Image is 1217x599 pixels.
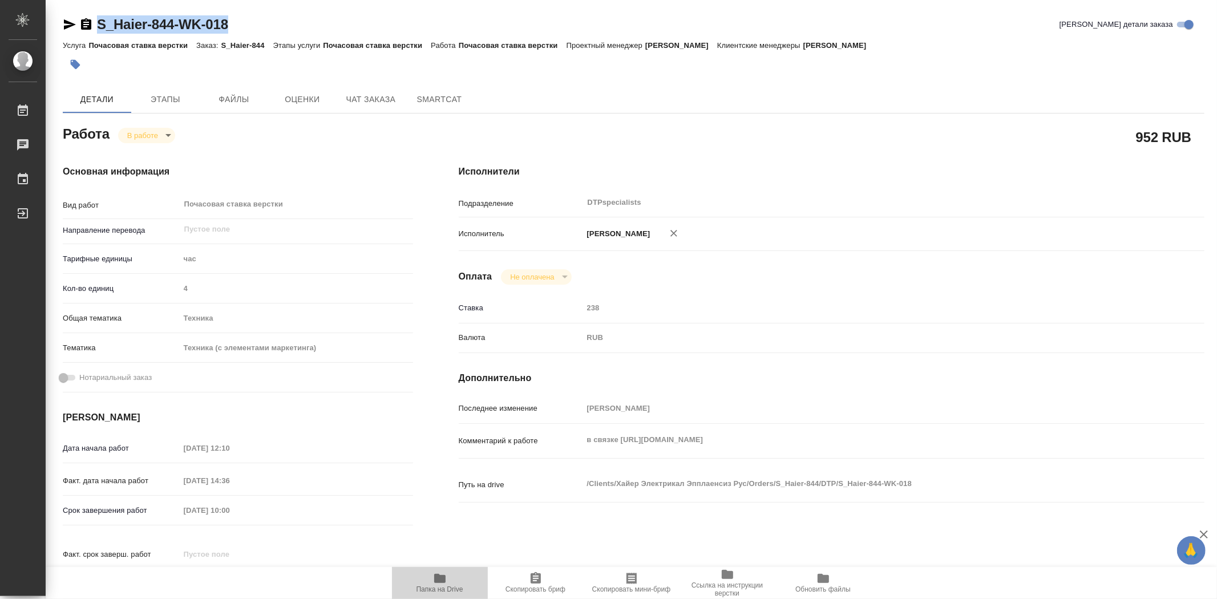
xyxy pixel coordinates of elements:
[180,546,280,562] input: Пустое поле
[273,41,324,50] p: Этапы услуги
[775,567,871,599] button: Обновить файлы
[63,253,180,265] p: Тарифные единицы
[343,92,398,107] span: Чат заказа
[417,585,463,593] span: Папка на Drive
[70,92,124,107] span: Детали
[583,299,1142,316] input: Пустое поле
[63,411,413,424] h4: [PERSON_NAME]
[803,41,875,50] p: [PERSON_NAME]
[645,41,717,50] p: [PERSON_NAME]
[63,165,413,179] h4: Основная информация
[583,430,1142,450] textarea: в связке [URL][DOMAIN_NAME]
[506,585,565,593] span: Скопировать бриф
[567,41,645,50] p: Проектный менеджер
[686,581,769,597] span: Ссылка на инструкции верстки
[488,567,584,599] button: Скопировать бриф
[795,585,851,593] span: Обновить файлы
[583,474,1142,493] textarea: /Clients/Хайер Электрикал Эпплаенсиз Рус/Orders/S_Haier-844/DTP/S_Haier-844-WK-018
[459,332,583,343] p: Валюта
[431,41,459,50] p: Работа
[180,472,280,489] input: Пустое поле
[63,18,76,31] button: Скопировать ссылку для ЯМессенджера
[459,41,567,50] p: Почасовая ставка верстки
[63,313,180,324] p: Общая тематика
[63,342,180,354] p: Тематика
[459,479,583,491] p: Путь на drive
[459,270,492,284] h4: Оплата
[180,502,280,519] input: Пустое поле
[583,328,1142,347] div: RUB
[63,283,180,294] p: Кол-во единиц
[323,41,431,50] p: Почасовая ставка верстки
[459,435,583,447] p: Комментарий к работе
[124,131,161,140] button: В работе
[459,403,583,414] p: Последнее изменение
[63,52,88,77] button: Добавить тэг
[79,372,152,383] span: Нотариальный заказ
[180,280,413,297] input: Пустое поле
[661,221,686,246] button: Удалить исполнителя
[459,302,583,314] p: Ставка
[392,567,488,599] button: Папка на Drive
[63,549,180,560] p: Факт. срок заверш. работ
[1182,539,1201,562] span: 🙏
[63,443,180,454] p: Дата начала работ
[180,440,280,456] input: Пустое поле
[680,567,775,599] button: Ссылка на инструкции верстки
[221,41,273,50] p: S_Haier-844
[63,475,180,487] p: Факт. дата начала работ
[501,269,571,285] div: В работе
[196,41,221,50] p: Заказ:
[183,222,386,236] input: Пустое поле
[63,200,180,211] p: Вид работ
[507,272,557,282] button: Не оплачена
[1136,127,1191,147] h2: 952 RUB
[717,41,803,50] p: Клиентские менеджеры
[180,249,413,269] div: час
[63,225,180,236] p: Направление перевода
[63,123,110,143] h2: Работа
[63,505,180,516] p: Срок завершения работ
[412,92,467,107] span: SmartCat
[180,309,413,328] div: Техника
[79,18,93,31] button: Скопировать ссылку
[63,41,88,50] p: Услуга
[1177,536,1206,565] button: 🙏
[584,567,680,599] button: Скопировать мини-бриф
[459,228,583,240] p: Исполнитель
[1060,19,1173,30] span: [PERSON_NAME] детали заказа
[459,165,1204,179] h4: Исполнители
[592,585,670,593] span: Скопировать мини-бриф
[583,400,1142,416] input: Пустое поле
[88,41,196,50] p: Почасовая ставка верстки
[138,92,193,107] span: Этапы
[583,228,650,240] p: [PERSON_NAME]
[207,92,261,107] span: Файлы
[118,128,175,143] div: В работе
[275,92,330,107] span: Оценки
[459,198,583,209] p: Подразделение
[97,17,228,32] a: S_Haier-844-WK-018
[180,338,413,358] div: Техника (с элементами маркетинга)
[459,371,1204,385] h4: Дополнительно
